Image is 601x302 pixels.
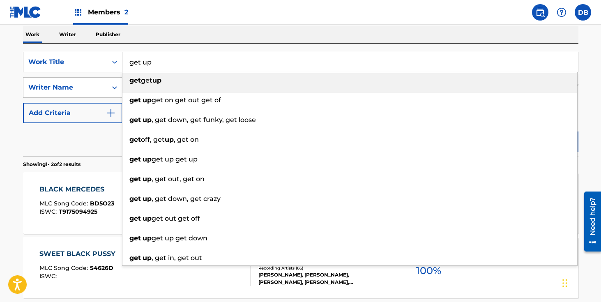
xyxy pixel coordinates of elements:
strong: up [143,214,152,222]
span: off, get [141,136,165,143]
strong: up [143,175,152,183]
a: SWEET BLACK PUSSYMLC Song Code:S4626DISWC:Writers (1)[PERSON_NAME]Recording Artists (66)[PERSON_N... [23,237,578,298]
strong: up [143,234,152,242]
strong: up [165,136,174,143]
a: Public Search [532,4,548,21]
strong: get [129,195,141,203]
img: search [535,7,545,17]
p: Publisher [93,26,123,43]
span: get up get up [152,155,198,163]
div: Help [553,4,570,21]
a: BLACK MERCEDESMLC Song Code:BD5O23ISWC:T9175094925Writers (1)[PERSON_NAME]Recording Artists (56)[... [23,172,578,234]
span: , get down, get funky, get loose [152,116,256,124]
div: [PERSON_NAME], [PERSON_NAME], [PERSON_NAME], [PERSON_NAME], [PERSON_NAME] [258,271,382,286]
span: , get out, get on [152,175,205,183]
span: 100 % [416,263,441,278]
strong: get [129,234,141,242]
p: Showing 1 - 2 of 2 results [23,161,81,168]
span: Members [88,7,128,17]
strong: up [143,155,152,163]
div: User Menu [575,4,591,21]
span: T9175094925 [59,208,97,215]
img: 9d2ae6d4665cec9f34b9.svg [106,108,116,118]
strong: get [129,155,141,163]
strong: up [143,254,152,262]
p: Writer [57,26,78,43]
span: MLC Song Code : [39,264,90,272]
span: get on get out get of [152,96,221,104]
div: BLACK MERCEDES [39,184,114,194]
strong: get [129,254,141,262]
img: Top Rightsholders [73,7,83,17]
span: S4626D [90,264,113,272]
button: Add Criteria [23,103,122,123]
strong: up [143,195,152,203]
span: BD5O23 [90,200,114,207]
strong: get [129,76,141,84]
span: , get on [174,136,199,143]
strong: get [129,116,141,124]
span: get out get off [152,214,200,222]
span: , get down, get crazy [152,195,221,203]
div: Drag [562,271,567,295]
div: SWEET BLACK PUSSY [39,249,120,259]
span: get up get down [152,234,207,242]
div: Recording Artists ( 66 ) [258,265,382,271]
iframe: Resource Center [578,189,601,255]
span: MLC Song Code : [39,200,90,207]
span: ISWC : [39,208,59,215]
p: Work [23,26,42,43]
span: , get in, get out [152,254,202,262]
img: help [557,7,566,17]
strong: up [152,76,161,84]
span: 2 [124,8,128,16]
div: Writer Name [28,83,102,92]
strong: up [143,96,152,104]
iframe: Chat Widget [560,263,601,302]
img: MLC Logo [10,6,41,18]
strong: up [143,116,152,124]
strong: get [129,214,141,222]
span: get [141,76,152,84]
strong: get [129,136,141,143]
strong: get [129,175,141,183]
form: Search Form [23,52,578,156]
strong: get [129,96,141,104]
span: ISWC : [39,272,59,280]
div: Work Title [28,57,102,67]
